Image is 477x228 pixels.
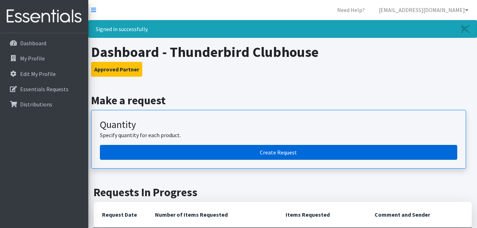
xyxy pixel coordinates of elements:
a: Edit My Profile [3,67,85,81]
th: Items Requested [277,202,366,228]
p: My Profile [20,55,45,62]
th: Comment and Sender [366,202,472,228]
a: Distributions [3,97,85,111]
h3: Quantity [100,119,457,131]
p: Dashboard [20,40,46,47]
a: Need Help? [332,3,370,17]
img: HumanEssentials [3,5,85,28]
a: Close [454,21,477,37]
p: Specify quantity for each product. [100,131,457,139]
a: My Profile [3,51,85,65]
a: Dashboard [3,36,85,50]
p: Essentials Requests [20,86,68,93]
a: [EMAIL_ADDRESS][DOMAIN_NAME] [373,3,474,17]
p: Distributions [20,101,52,108]
th: Number of Items Requested [147,202,277,228]
button: Approved Partner [91,62,142,77]
th: Request Date [94,202,147,228]
p: Edit My Profile [20,70,56,77]
h1: Dashboard - Thunderbird Clubhouse [91,43,475,60]
a: Essentials Requests [3,82,85,96]
h2: Requests In Progress [94,186,472,199]
a: Create a request by quantity [100,145,457,160]
div: Signed in successfully. [88,20,477,38]
h2: Make a request [91,94,475,107]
